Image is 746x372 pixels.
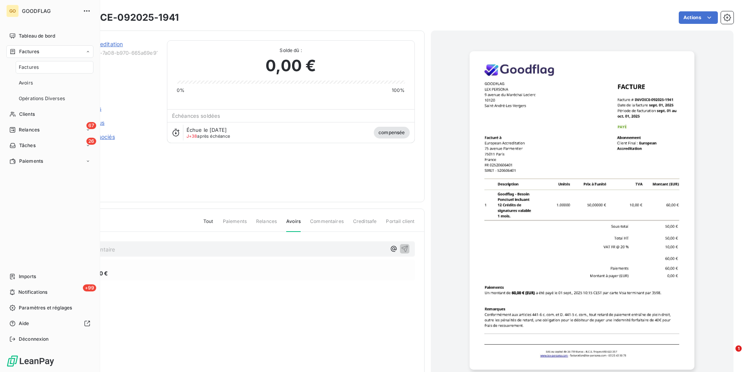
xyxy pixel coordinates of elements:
span: Paramètres et réglages [19,304,72,311]
span: 67 [86,122,96,129]
img: invoice_thumbnail [470,51,694,370]
span: Portail client [386,218,414,231]
button: Actions [679,11,718,24]
img: Logo LeanPay [6,355,55,367]
span: Échue le [DATE] [186,127,227,133]
iframe: Intercom live chat [719,345,738,364]
span: après échéance [186,134,230,138]
span: 26 [86,138,96,145]
span: Imports [19,273,36,280]
span: Tableau de bord [19,32,55,40]
span: Tout [203,218,213,231]
span: GOODFLAG [22,8,78,14]
span: Échéances soldées [172,113,221,119]
span: 100% [392,87,405,94]
span: Avoirs [286,218,301,232]
span: Commentaires [310,218,344,231]
a: Aide [6,317,93,330]
span: Paiements [19,158,43,165]
span: Opérations Diverses [19,95,65,102]
span: Relances [19,126,39,133]
span: 01976476-6025-7a08-b970-665a69e91d7e [61,50,158,56]
span: Avoirs [19,79,33,86]
span: 1 [735,345,742,352]
span: Factures [19,64,39,71]
span: Aide [19,320,29,327]
span: Tâches [19,142,36,149]
span: Creditsafe [353,218,377,231]
span: Factures [19,48,39,55]
span: compensée [374,127,409,138]
h3: INVOICE-092025-1941 [73,11,179,25]
span: 0% [177,87,185,94]
span: J+38 [186,133,197,139]
span: Paiements [223,218,247,231]
span: Relances [256,218,277,231]
span: Solde dû : [177,47,405,54]
span: Clients [19,111,35,118]
span: +99 [83,284,96,291]
span: Déconnexion [19,336,49,343]
div: GO [6,5,19,17]
span: 0,00 € [265,54,316,77]
span: Notifications [18,289,47,296]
